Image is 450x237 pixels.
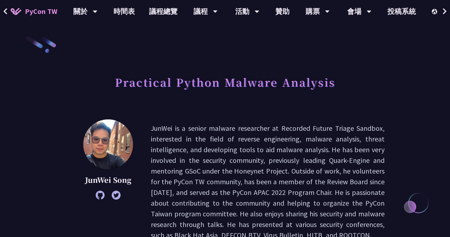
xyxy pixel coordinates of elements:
a: PyCon TW [4,2,64,20]
img: Locale Icon [432,9,439,14]
img: Home icon of PyCon TW 2025 [11,8,21,15]
h1: Practical Python Malware Analysis [115,71,335,93]
p: JunWei Song [83,175,133,185]
span: PyCon TW [25,6,57,17]
img: JunWei Song [83,119,133,169]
